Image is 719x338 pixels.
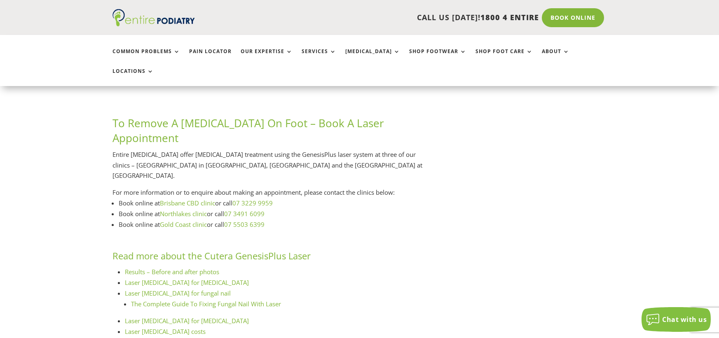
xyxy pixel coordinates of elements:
[409,49,466,66] a: Shop Footwear
[189,49,232,66] a: Pain Locator
[662,315,707,324] span: Chat with us
[125,268,219,276] a: Results – Before and after photos
[112,49,180,66] a: Common Problems
[125,278,249,287] a: Laser [MEDICAL_DATA] for [MEDICAL_DATA]
[119,198,433,208] li: Book online at or call
[224,220,265,228] a: 07 5503 6399
[112,249,433,266] h3: Read more about the Cutera GenesisPlus Laser
[125,327,206,336] a: Laser [MEDICAL_DATA] costs
[160,210,207,218] a: Northlakes clinic
[125,317,249,325] a: Laser [MEDICAL_DATA] for [MEDICAL_DATA]
[480,12,539,22] span: 1800 4 ENTIRE
[642,307,711,332] button: Chat with us
[302,49,336,66] a: Services
[227,12,539,23] p: CALL US [DATE]!
[112,9,195,26] img: logo (1)
[131,300,281,308] a: The Complete Guide To Fixing Fungal Nail With Laser
[112,20,195,28] a: Entire Podiatry
[119,208,433,219] li: Book online at or call
[112,187,433,198] p: For more information or to enquire about making an appointment, please contact the clinics below:
[112,149,433,187] p: Entire [MEDICAL_DATA] offer [MEDICAL_DATA] treatment using the GenesisPlus laser system at three ...
[232,199,273,207] a: 07 3229 9959
[475,49,533,66] a: Shop Foot Care
[112,68,154,86] a: Locations
[224,210,265,218] a: 07 3491 6099
[119,219,433,230] li: Book online at or call
[125,289,231,297] a: Laser [MEDICAL_DATA] for fungal nail
[112,116,384,145] span: To Remove A [MEDICAL_DATA] On Foot – Book A Laser Appointment
[241,49,293,66] a: Our Expertise
[542,49,569,66] a: About
[160,220,207,228] a: Gold Coast clinic
[160,199,215,207] a: Brisbane CBD clinic
[542,8,604,27] a: Book Online
[345,49,400,66] a: [MEDICAL_DATA]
